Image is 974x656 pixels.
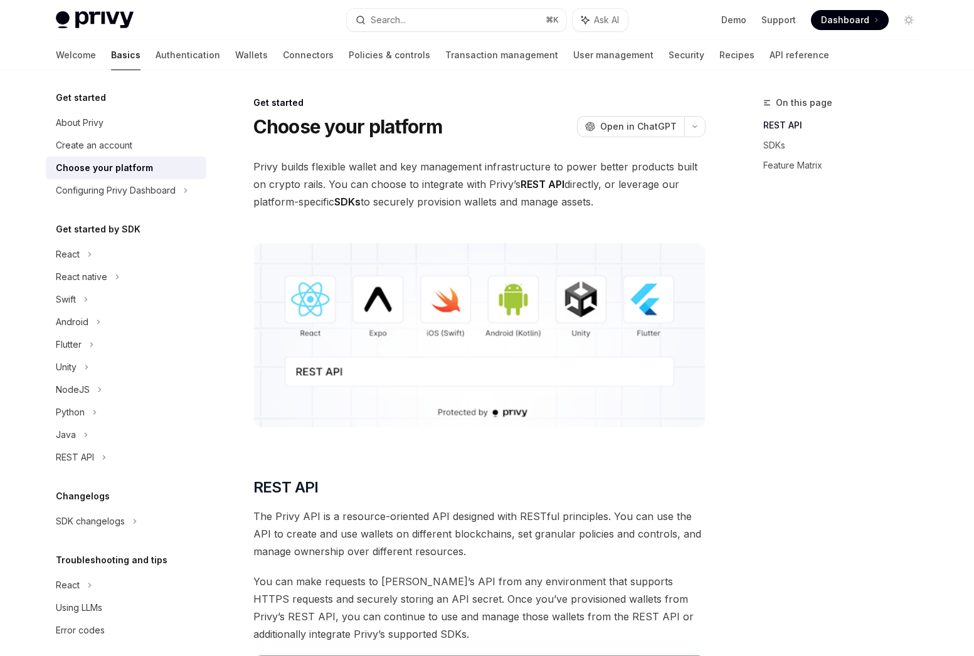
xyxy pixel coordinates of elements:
[521,178,564,190] strong: REST API
[600,120,677,133] span: Open in ChatGPT
[445,40,558,70] a: Transaction management
[156,40,220,70] a: Authentication
[56,405,85,420] div: Python
[347,9,566,31] button: Search...⌘K
[56,115,103,130] div: About Privy
[811,10,889,30] a: Dashboard
[56,578,80,593] div: React
[56,514,125,529] div: SDK changelogs
[46,112,206,134] a: About Privy
[283,40,334,70] a: Connectors
[721,14,746,26] a: Demo
[56,160,153,175] div: Choose your platform
[46,596,206,619] a: Using LLMs
[56,360,77,375] div: Unity
[56,292,76,307] div: Swift
[669,40,704,70] a: Security
[776,95,832,110] span: On this page
[761,14,796,26] a: Support
[56,427,76,442] div: Java
[763,115,929,135] a: REST API
[56,11,134,29] img: light logo
[56,450,94,465] div: REST API
[56,382,90,397] div: NodeJS
[56,222,140,237] h5: Get started by SDK
[770,40,829,70] a: API reference
[253,573,706,643] span: You can make requests to [PERSON_NAME]’s API from any environment that supports HTTPS requests an...
[56,90,106,105] h5: Get started
[253,477,319,497] span: REST API
[46,157,206,179] a: Choose your platform
[349,40,430,70] a: Policies & controls
[334,195,361,208] strong: SDKs
[719,40,754,70] a: Recipes
[821,14,869,26] span: Dashboard
[763,135,929,155] a: SDKs
[46,134,206,157] a: Create an account
[56,600,102,615] div: Using LLMs
[594,14,619,26] span: Ask AI
[763,155,929,175] a: Feature Matrix
[546,15,559,25] span: ⌘ K
[56,623,105,638] div: Error codes
[253,115,443,138] h1: Choose your platform
[56,269,107,284] div: React native
[577,116,684,137] button: Open in ChatGPT
[56,489,110,504] h5: Changelogs
[253,96,706,109] div: Get started
[371,13,406,28] div: Search...
[253,158,706,211] span: Privy builds flexible wallet and key management infrastructure to power better products built on ...
[899,10,919,30] button: Toggle dark mode
[253,243,706,427] img: images/Platform2.png
[235,40,268,70] a: Wallets
[56,138,132,153] div: Create an account
[56,247,80,262] div: React
[56,183,176,198] div: Configuring Privy Dashboard
[56,40,96,70] a: Welcome
[46,619,206,642] a: Error codes
[56,553,167,568] h5: Troubleshooting and tips
[253,508,706,560] span: The Privy API is a resource-oriented API designed with RESTful principles. You can use the API to...
[111,40,140,70] a: Basics
[56,337,82,352] div: Flutter
[56,315,88,330] div: Android
[573,9,628,31] button: Ask AI
[573,40,654,70] a: User management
